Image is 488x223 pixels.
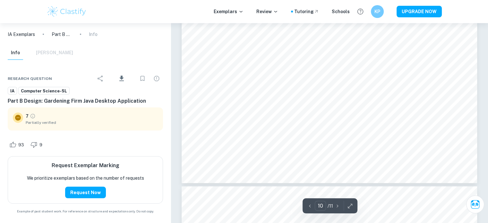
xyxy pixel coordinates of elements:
[332,8,350,15] a: Schools
[8,97,163,105] h6: Part B Design: Gardening Firm Java Desktop Application
[8,31,35,38] a: IA Exemplars
[26,113,29,120] p: 7
[294,8,319,15] a: Tutoring
[108,70,135,87] div: Download
[8,46,23,60] button: Info
[8,140,28,150] div: Like
[8,87,17,95] a: IA
[52,31,72,38] p: Part B Design: Gardening Firm Java Desktop Application
[8,209,163,214] span: Example of past student work. For reference on structure and expectations only. Do not copy.
[27,175,144,182] p: We prioritize exemplars based on the number of requests
[89,31,98,38] p: Info
[371,5,384,18] button: KP
[52,162,119,169] h6: Request Exemplar Marking
[373,8,381,15] h6: KP
[15,142,28,148] span: 93
[36,142,46,148] span: 9
[29,140,46,150] div: Dislike
[136,72,149,85] div: Bookmark
[47,5,87,18] img: Clastify logo
[150,72,163,85] div: Report issue
[8,76,52,81] span: Research question
[214,8,244,15] p: Exemplars
[466,195,484,213] button: Ask Clai
[397,6,442,17] button: UPGRADE NOW
[26,120,158,125] span: Partially verified
[256,8,278,15] p: Review
[8,88,17,94] span: IA
[94,72,107,85] div: Share
[30,113,36,119] a: Grade partially verified
[65,187,106,198] button: Request Now
[355,6,366,17] button: Help and Feedback
[18,87,70,95] a: Computer Science-SL
[327,202,333,210] p: / 11
[19,88,69,94] span: Computer Science-SL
